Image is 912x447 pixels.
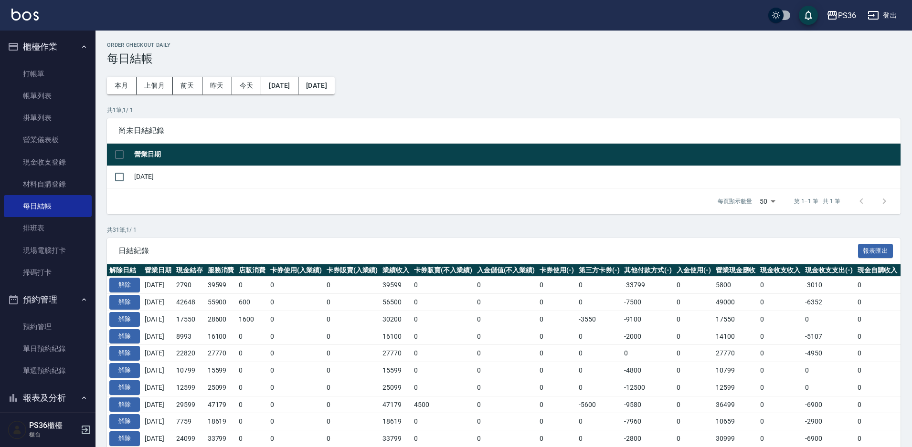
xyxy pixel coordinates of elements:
td: 0 [236,277,268,294]
td: [DATE] [142,294,174,311]
td: 0 [576,277,622,294]
td: 0 [803,311,855,328]
td: [DATE] [142,345,174,362]
td: 4500 [412,396,475,413]
td: -7500 [622,294,674,311]
td: 12599 [174,379,205,396]
td: 10799 [713,362,758,379]
td: 18619 [380,413,412,430]
th: 營業日期 [132,144,901,166]
button: 前天 [173,77,202,94]
td: 14100 [713,328,758,345]
td: 0 [537,311,576,328]
td: -5107 [803,328,855,345]
td: 0 [324,396,381,413]
td: 12599 [713,379,758,396]
td: 0 [758,413,803,430]
a: 現金收支登錄 [4,151,92,173]
button: 櫃檯作業 [4,34,92,59]
td: 0 [412,294,475,311]
td: -3010 [803,277,855,294]
td: 27770 [713,345,758,362]
td: 0 [412,362,475,379]
th: 卡券販賣(不入業績) [412,264,475,277]
td: 16100 [380,328,412,345]
td: 0 [268,311,324,328]
td: -4950 [803,345,855,362]
th: 入金使用(-) [674,264,713,277]
td: 47179 [380,396,412,413]
h2: Order checkout daily [107,42,901,48]
td: 1600 [236,311,268,328]
div: 50 [756,188,779,214]
td: 0 [537,379,576,396]
td: 18619 [205,413,237,430]
button: 預約管理 [4,287,92,312]
td: 0 [324,311,381,328]
div: PS36 [838,10,856,21]
a: 單週預約紀錄 [4,360,92,382]
th: 入金儲值(不入業績) [475,264,538,277]
td: 15599 [380,362,412,379]
button: 登出 [864,7,901,24]
td: 0 [674,277,713,294]
td: 0 [855,311,900,328]
button: 今天 [232,77,262,94]
th: 服務消費 [205,264,237,277]
td: [DATE] [142,362,174,379]
td: 0 [758,345,803,362]
td: -2000 [622,328,674,345]
td: -3550 [576,311,622,328]
td: 0 [475,328,538,345]
th: 卡券使用(入業績) [268,264,324,277]
button: 昨天 [202,77,232,94]
td: 0 [576,345,622,362]
td: 0 [268,362,324,379]
td: 0 [622,345,674,362]
td: 47179 [205,396,237,413]
td: 0 [324,277,381,294]
button: 解除 [109,380,140,395]
th: 營業現金應收 [713,264,758,277]
th: 業績收入 [380,264,412,277]
a: 每日結帳 [4,195,92,217]
td: 0 [758,311,803,328]
button: 解除 [109,278,140,292]
th: 第三方卡券(-) [576,264,622,277]
td: 0 [475,379,538,396]
td: -9580 [622,396,674,413]
td: 39599 [205,277,237,294]
td: 0 [803,362,855,379]
td: [DATE] [142,311,174,328]
button: 解除 [109,329,140,344]
td: 0 [236,345,268,362]
td: 0 [236,362,268,379]
td: 30200 [380,311,412,328]
td: 0 [324,362,381,379]
td: 0 [855,277,900,294]
td: 39599 [380,277,412,294]
td: 27770 [380,345,412,362]
td: 0 [268,345,324,362]
a: 打帳單 [4,63,92,85]
td: 0 [537,328,576,345]
td: 0 [803,379,855,396]
td: [DATE] [132,166,901,188]
td: 2790 [174,277,205,294]
a: 報表匯出 [858,246,893,255]
td: 0 [674,311,713,328]
button: 本月 [107,77,137,94]
td: 28600 [205,311,237,328]
td: 0 [855,328,900,345]
th: 卡券販賣(入業績) [324,264,381,277]
a: 帳單列表 [4,85,92,107]
td: 7759 [174,413,205,430]
td: 0 [324,379,381,396]
button: 解除 [109,295,140,310]
td: 0 [537,413,576,430]
button: 上個月 [137,77,173,94]
td: 600 [236,294,268,311]
td: -7960 [622,413,674,430]
td: 25099 [380,379,412,396]
td: -33799 [622,277,674,294]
